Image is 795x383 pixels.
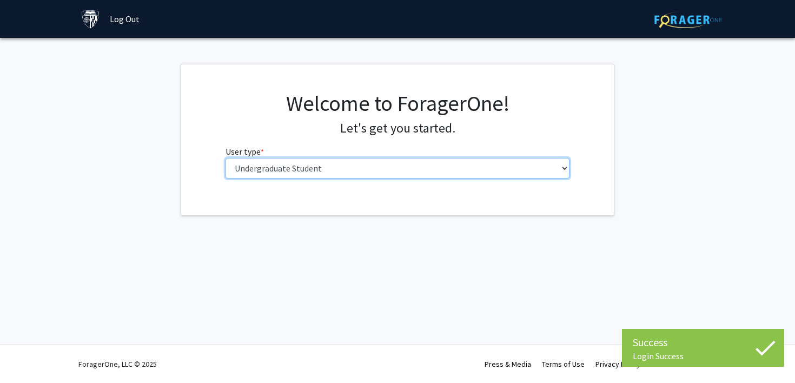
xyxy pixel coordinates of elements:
[633,334,773,351] div: Success
[81,10,100,29] img: Johns Hopkins University Logo
[485,359,531,369] a: Press & Media
[542,359,585,369] a: Terms of Use
[633,351,773,361] div: Login Success
[8,334,46,375] iframe: Chat
[654,11,722,28] img: ForagerOne Logo
[226,121,570,136] h4: Let's get you started.
[226,145,264,158] label: User type
[595,359,640,369] a: Privacy Policy
[78,345,157,383] div: ForagerOne, LLC © 2025
[226,90,570,116] h1: Welcome to ForagerOne!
